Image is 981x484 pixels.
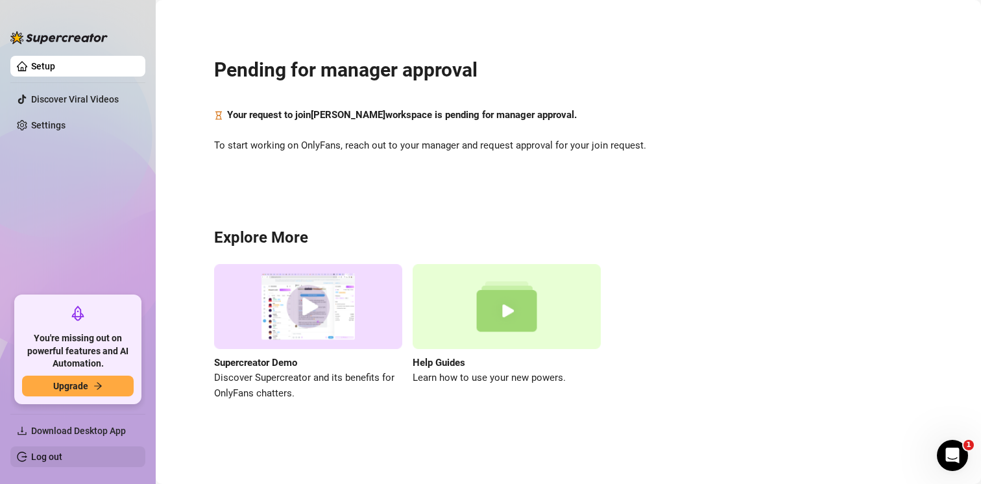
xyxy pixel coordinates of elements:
strong: Your request to join [PERSON_NAME] workspace is pending for manager approval. [227,109,577,121]
button: Upgradearrow-right [22,376,134,396]
span: You're missing out on powerful features and AI Automation. [22,332,134,370]
span: To start working on OnlyFans, reach out to your manager and request approval for your join request. [214,138,923,154]
span: arrow-right [93,381,103,391]
a: Setup [31,61,55,71]
a: Supercreator DemoDiscover Supercreator and its benefits for OnlyFans chatters. [214,264,402,401]
strong: Supercreator Demo [214,357,297,369]
img: logo-BBDzfeDw.svg [10,31,108,44]
a: Settings [31,120,66,130]
a: Log out [31,452,62,462]
span: Upgrade [53,381,88,391]
span: Download Desktop App [31,426,126,436]
h3: Explore More [214,228,923,248]
img: supercreator demo [214,264,402,349]
iframe: Intercom live chat [937,440,968,471]
span: hourglass [214,108,223,123]
strong: Help Guides [413,357,465,369]
span: rocket [70,306,86,321]
span: Learn how to use your new powers. [413,370,601,386]
span: download [17,426,27,436]
h2: Pending for manager approval [214,58,923,82]
img: help guides [413,264,601,349]
span: Discover Supercreator and its benefits for OnlyFans chatters. [214,370,402,401]
a: Discover Viral Videos [31,94,119,104]
a: Help GuidesLearn how to use your new powers. [413,264,601,401]
span: 1 [963,440,974,450]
